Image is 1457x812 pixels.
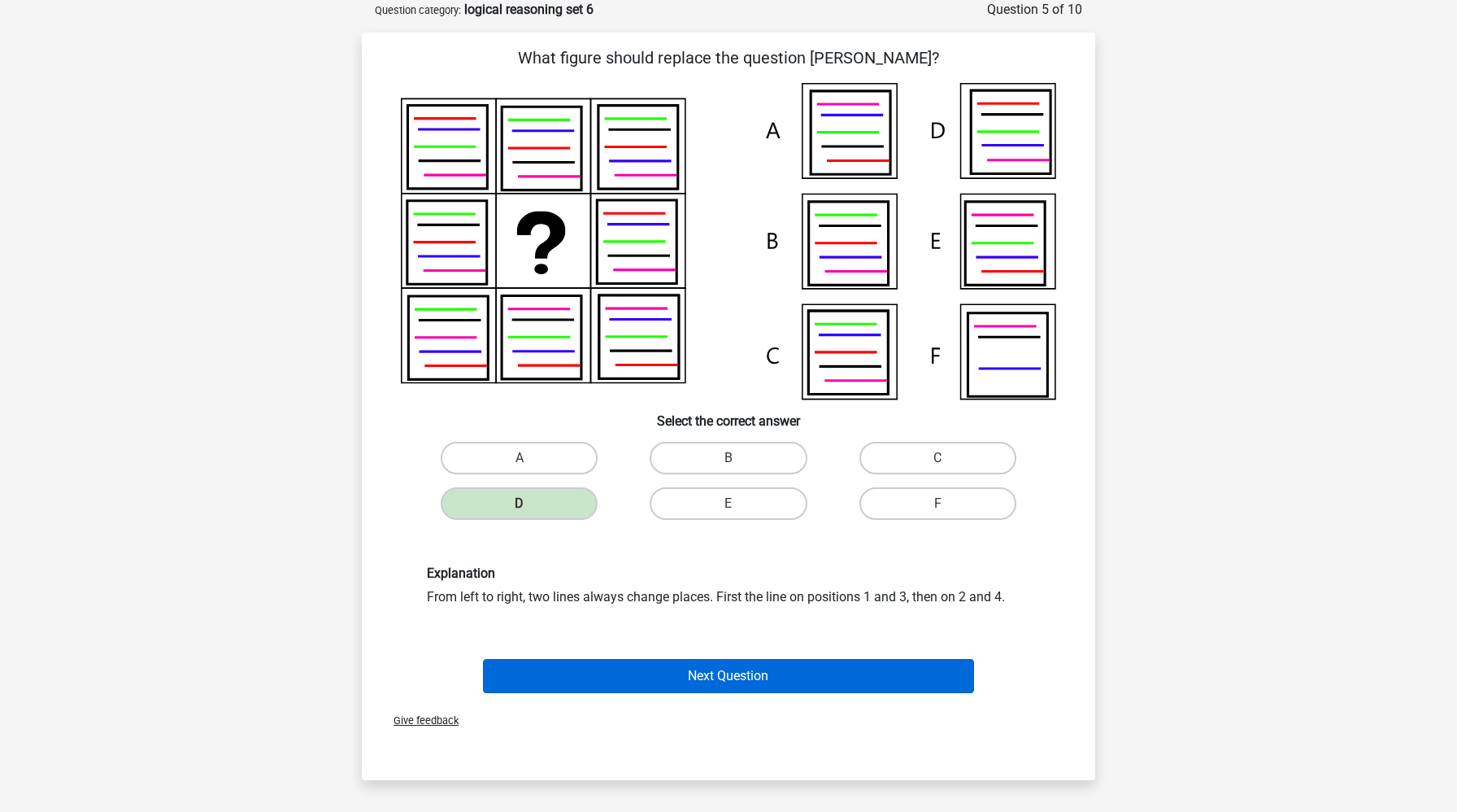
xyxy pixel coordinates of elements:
[375,4,461,16] small: Question category:
[464,2,594,17] strong: logical reasoning set 6
[483,659,975,693] button: Next Question
[427,565,1030,581] h6: Explanation
[650,487,807,520] label: E
[650,442,807,474] label: B
[388,400,1069,429] h6: Select the correct answer
[859,442,1016,474] label: C
[859,487,1016,520] label: F
[441,442,598,474] label: A
[441,487,598,520] label: D
[415,565,1042,607] div: From left to right, two lines always change places. First the line on positions 1 and 3, then on ...
[381,714,459,727] span: Give feedback
[388,46,1069,70] p: What figure should replace the question [PERSON_NAME]?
